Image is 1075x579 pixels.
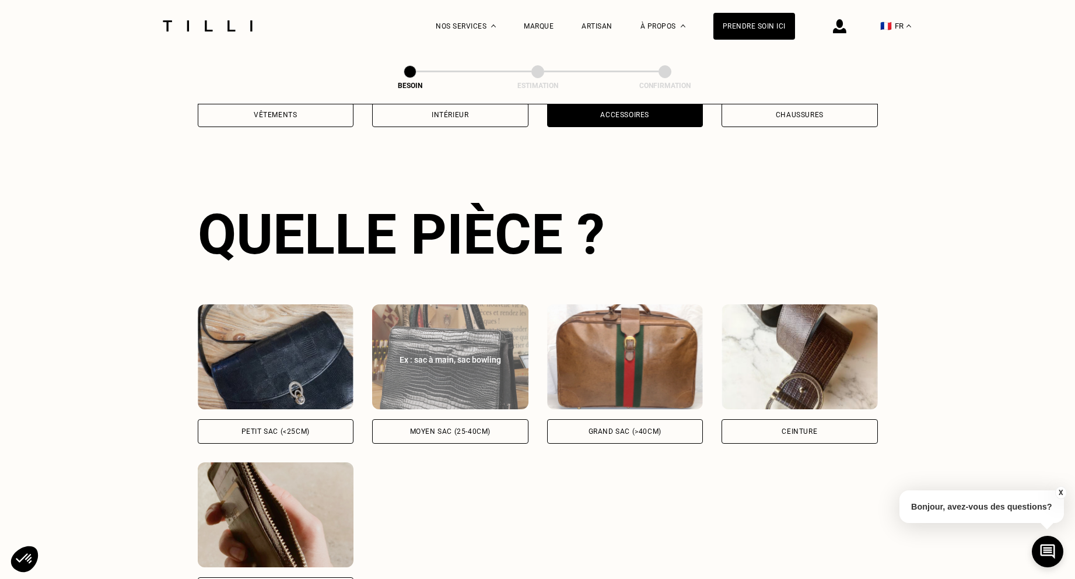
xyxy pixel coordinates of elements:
[410,428,491,435] div: Moyen sac (25-40cm)
[479,82,596,90] div: Estimation
[524,22,554,30] a: Marque
[432,111,468,118] div: Intérieur
[899,490,1064,523] p: Bonjour, avez-vous des questions?
[372,304,528,409] img: Tilli retouche votre Moyen sac (25-40cm)
[681,24,685,27] img: Menu déroulant à propos
[547,304,703,409] img: Tilli retouche votre Grand sac (>40cm)
[491,24,496,27] img: Menu déroulant
[600,111,649,118] div: Accessoires
[198,202,878,267] div: Quelle pièce ?
[1055,486,1066,499] button: X
[159,20,257,31] img: Logo du service de couturière Tilli
[713,13,795,40] a: Prendre soin ici
[385,354,516,366] div: Ex : sac à main, sac bowling
[782,428,817,435] div: Ceinture
[582,22,612,30] a: Artisan
[607,82,723,90] div: Confirmation
[833,19,846,33] img: icône connexion
[880,20,892,31] span: 🇫🇷
[254,111,297,118] div: Vêtements
[722,304,878,409] img: Tilli retouche votre Ceinture
[906,24,911,27] img: menu déroulant
[589,428,661,435] div: Grand sac (>40cm)
[198,304,354,409] img: Tilli retouche votre Petit sac (<25cm)
[198,462,354,567] img: Tilli retouche votre Portefeuille & Pochette
[352,82,468,90] div: Besoin
[241,428,310,435] div: Petit sac (<25cm)
[776,111,824,118] div: Chaussures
